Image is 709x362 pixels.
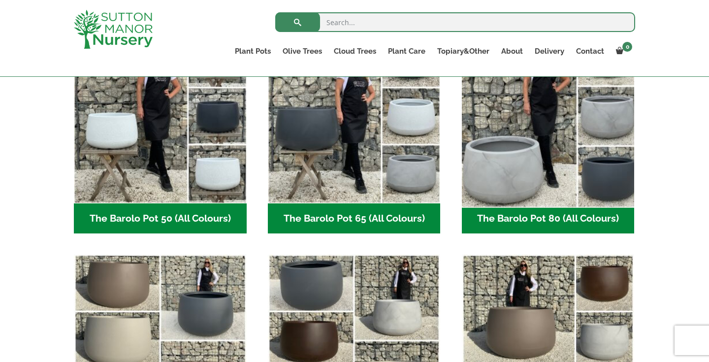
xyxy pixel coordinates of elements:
img: The Barolo Pot 65 (All Colours) [268,31,441,203]
input: Search... [275,12,635,32]
a: Cloud Trees [328,44,382,58]
a: 0 [610,44,635,58]
h2: The Barolo Pot 80 (All Colours) [462,203,635,234]
a: Topiary&Other [431,44,495,58]
a: About [495,44,529,58]
a: Plant Care [382,44,431,58]
a: Plant Pots [229,44,277,58]
a: Olive Trees [277,44,328,58]
a: Visit product category The Barolo Pot 80 (All Colours) [462,31,635,233]
h2: The Barolo Pot 50 (All Colours) [74,203,247,234]
span: 0 [622,42,632,52]
a: Visit product category The Barolo Pot 65 (All Colours) [268,31,441,233]
img: The Barolo Pot 50 (All Colours) [74,31,247,203]
h2: The Barolo Pot 65 (All Colours) [268,203,441,234]
a: Delivery [529,44,570,58]
img: logo [74,10,153,49]
img: The Barolo Pot 80 (All Colours) [457,26,639,207]
a: Contact [570,44,610,58]
a: Visit product category The Barolo Pot 50 (All Colours) [74,31,247,233]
